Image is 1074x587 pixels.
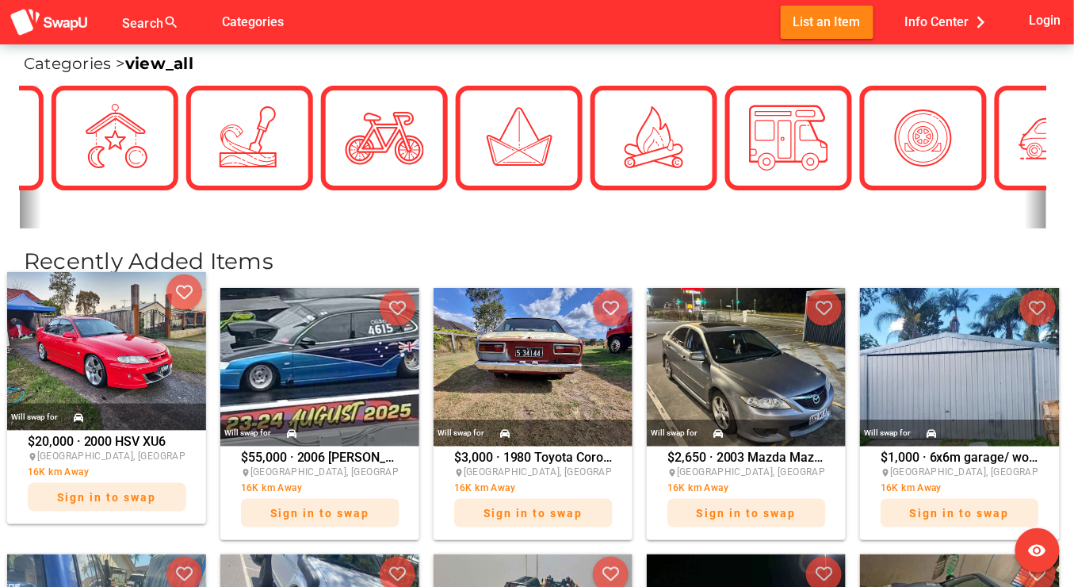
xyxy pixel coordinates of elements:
[24,54,193,73] span: Categories >
[969,10,993,34] i: chevron_right
[892,6,1006,38] button: Info Center
[3,288,210,540] a: Will swap for$20,000 · 2000 HSV XU6[GEOGRAPHIC_DATA], [GEOGRAPHIC_DATA]16K km AwaySign in to swap
[438,424,484,442] div: Will swap for
[454,451,613,535] div: $3,000 · 1980 Toyota Corolla
[10,8,89,37] img: aSD8y5uGLpzPJLYTcYcjNu3laj1c05W5KWf0Ds+Za8uybjssssuu+yyyy677LKX2n+PWMSDJ9a87AAAAABJRU5ErkJggg==
[270,507,370,520] span: Sign in to swap
[781,6,873,38] button: List an Item
[1028,541,1047,560] i: visibility
[464,466,661,478] span: [GEOGRAPHIC_DATA], [GEOGRAPHIC_DATA]
[647,288,846,447] img: nicholas.robertson%2Bfacebook%40swapu.com.au%2F3088130028027134%2F3088130028027134-photo-0.jpg
[37,451,235,462] span: [GEOGRAPHIC_DATA], [GEOGRAPHIC_DATA]
[454,482,515,493] span: 16K km Away
[483,507,583,520] span: Sign in to swap
[643,288,850,540] a: Will swap for$2,650 · 2003 Mazda Mazda6[GEOGRAPHIC_DATA], [GEOGRAPHIC_DATA]16K km AwaySign in to ...
[209,13,296,29] a: Categories
[860,288,1059,447] img: nicholas.robertson%2Bfacebook%40swapu.com.au%2F24215927354684705%2F24215927354684705-photo-0.jpg
[28,452,37,462] i: place
[198,13,217,32] i: false
[220,288,419,447] img: nicholas.robertson%2Bfacebook%40swapu.com.au%2F732691372864459%2F732691372864459-photo-0.jpg
[910,507,1010,520] span: Sign in to swap
[216,288,423,540] a: Will swap for$55,000 · 2006 [PERSON_NAME][GEOGRAPHIC_DATA], [GEOGRAPHIC_DATA]16K km AwaySign in t...
[793,11,861,33] span: List an Item
[667,468,677,478] i: place
[28,435,186,520] div: $20,000 · 2000 HSV XU6
[881,482,942,493] span: 16K km Away
[250,466,448,478] span: [GEOGRAPHIC_DATA], [GEOGRAPHIC_DATA]
[881,468,890,478] i: place
[651,424,698,442] div: Will swap for
[677,466,874,478] span: [GEOGRAPHIC_DATA], [GEOGRAPHIC_DATA]
[11,409,58,426] div: Will swap for
[209,6,296,38] button: Categories
[454,468,464,478] i: place
[24,247,273,274] span: Recently Added Items
[864,424,911,442] div: Will swap for
[697,507,797,520] span: Sign in to swap
[241,451,399,535] div: $55,000 · 2006 [PERSON_NAME]
[57,491,157,504] span: Sign in to swap
[430,288,636,540] a: Will swap for$3,000 · 1980 Toyota Corolla[GEOGRAPHIC_DATA], [GEOGRAPHIC_DATA]16K km AwaySign in t...
[28,466,89,478] span: 16K km Away
[7,272,206,431] img: nicholas.robertson%2Bfacebook%40swapu.com.au%2F774300018423202%2F774300018423202-photo-0.jpg
[224,424,271,442] div: Will swap for
[667,482,728,493] span: 16K km Away
[222,9,284,35] span: Categories
[241,482,302,493] span: 16K km Away
[125,54,193,73] a: view_all
[241,468,250,478] i: place
[881,451,1039,535] div: $1,000 · 6x6m garage/ woodworking Shed
[1029,10,1061,31] span: Login
[1026,6,1064,35] button: Login
[905,9,993,35] span: Info Center
[434,288,633,447] img: nicholas.robertson%2Bfacebook%40swapu.com.au%2F4024008051262987%2F4024008051262987-photo-0.jpg
[667,451,826,535] div: $2,650 · 2003 Mazda Mazda6
[856,288,1063,540] a: Will swap for$1,000 · 6x6m garage/ woodworking Shed[GEOGRAPHIC_DATA], [GEOGRAPHIC_DATA]16K km Awa...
